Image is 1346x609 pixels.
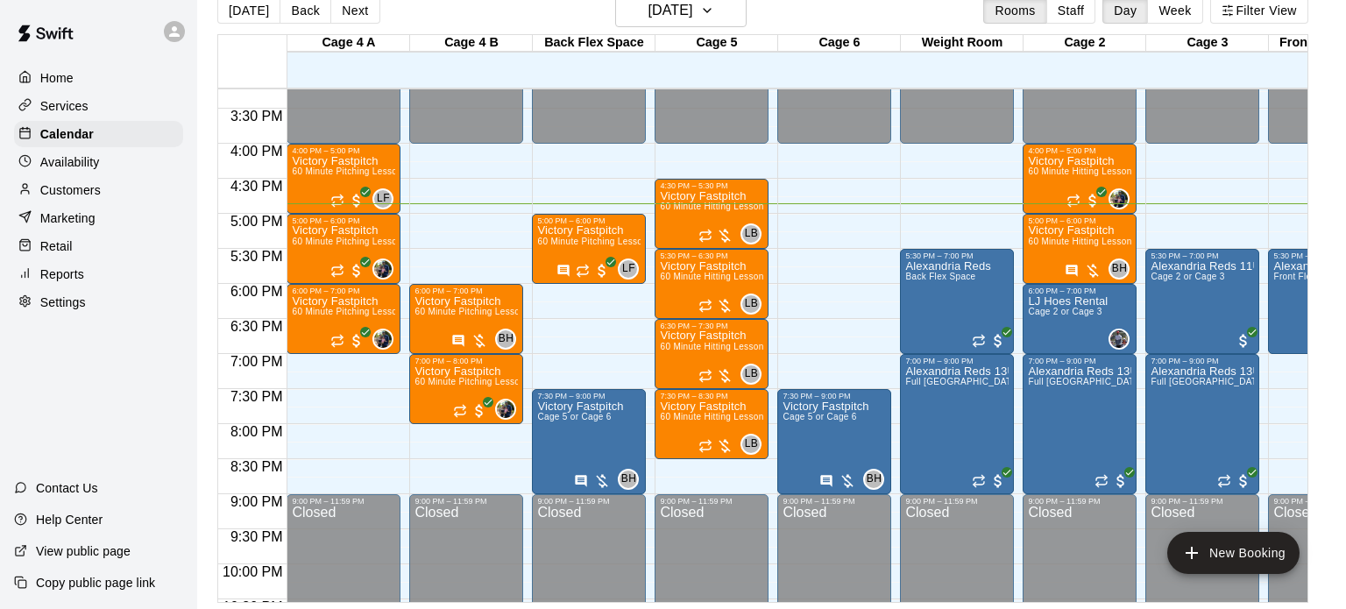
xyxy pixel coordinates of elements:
div: 9:00 PM – 11:59 PM [905,497,1009,506]
span: LB [745,365,758,383]
span: Recurring event [698,229,712,243]
p: Services [40,97,89,115]
span: 60 Minute Pitching Lesson (1:1) [292,237,424,246]
p: Calendar [40,125,94,143]
div: 4:00 PM – 5:00 PM [292,146,395,155]
div: LJ Hoes [1109,329,1130,350]
div: Cage 4 A [287,35,410,52]
a: Availability [14,149,183,175]
img: Kenzee Alarcon [497,400,514,418]
div: Briana Harbison [1109,258,1130,280]
div: Layla Burczak [740,294,762,315]
div: 7:00 PM – 9:00 PM [905,357,1009,365]
p: Marketing [40,209,96,227]
span: LB [745,436,758,453]
svg: Has notes [819,474,833,488]
div: 5:30 PM – 7:00 PM [905,251,1009,260]
span: BH [867,471,882,488]
div: 5:00 PM – 6:00 PM [537,216,641,225]
span: 6:30 PM [226,319,287,334]
span: LJ Hoes [1116,329,1130,350]
span: Recurring event [576,264,590,278]
span: All customers have paid [989,472,1007,490]
svg: Has notes [556,264,570,278]
div: 7:30 PM – 9:00 PM: Cage 5 or Cage 6 [777,389,891,494]
div: 7:00 PM – 9:00 PM [1151,357,1254,365]
span: Cage 5 or Cage 6 [783,412,856,421]
span: Full [GEOGRAPHIC_DATA] [905,377,1019,386]
div: 5:30 PM – 7:00 PM [1151,251,1254,260]
span: 60 Minute Hitting Lesson (1:1) [660,342,785,351]
span: Lacey Forster [625,258,639,280]
span: Recurring event [453,404,467,418]
div: 7:00 PM – 9:00 PM: Alexandria Reds 13U [1145,354,1259,494]
div: Briana Harbison [618,469,639,490]
p: Help Center [36,511,103,528]
div: 5:00 PM – 6:00 PM [292,216,395,225]
span: Cage 5 or Cage 6 [537,412,611,421]
div: Kenzee Alarcon [1109,188,1130,209]
div: 5:30 PM – 7:00 PM: Back Flex Space [900,249,1014,354]
div: Services [14,93,183,119]
span: 4:00 PM [226,144,287,159]
div: Cage 3 [1146,35,1269,52]
div: Kenzee Alarcon [372,258,393,280]
span: 4:30 PM [226,179,287,194]
span: 60 Minute Pitching Lesson (1:1) [414,307,547,316]
span: Recurring event [698,439,712,453]
span: Recurring event [698,299,712,313]
div: 5:00 PM – 6:00 PM: 60 Minute Hitting Lesson (1:1) [1023,214,1137,284]
div: Cage 5 [655,35,778,52]
span: Recurring event [1217,474,1231,488]
span: Recurring event [1095,474,1109,488]
p: Settings [40,294,86,311]
span: 8:00 PM [226,424,287,439]
span: Briana Harbison [1116,258,1130,280]
span: Recurring event [330,334,344,348]
span: 60 Minute Pitching Lesson (1:1) [292,307,424,316]
span: All customers have paid [1084,192,1102,209]
svg: Has notes [574,474,588,488]
span: 60 Minute Hitting Lesson (1:1) [660,272,785,281]
div: Lacey Forster [618,258,639,280]
span: 3:30 PM [226,109,287,124]
a: Home [14,65,183,91]
img: Kenzee Alarcon [374,260,392,278]
div: 5:00 PM – 6:00 PM: 60 Minute Pitching Lesson (1:1) [287,214,400,284]
div: Briana Harbison [495,329,516,350]
div: 7:00 PM – 9:00 PM [1028,357,1131,365]
span: Cage 2 or Cage 3 [1151,272,1224,281]
a: Retail [14,233,183,259]
div: 4:00 PM – 5:00 PM: 60 Minute Hitting Lesson (1:1) [1023,144,1137,214]
span: 60 Minute Hitting Lesson (1:1) [660,412,785,421]
div: 7:00 PM – 8:00 PM [414,357,518,365]
span: All customers have paid [471,402,488,420]
span: Full [GEOGRAPHIC_DATA] [1028,377,1142,386]
div: 9:00 PM – 11:59 PM [414,497,518,506]
div: Cage 6 [778,35,901,52]
div: 7:00 PM – 9:00 PM: Alexandria Reds 13U [1023,354,1137,494]
div: 6:00 PM – 7:00 PM: 60 Minute Pitching Lesson (1:1) [409,284,523,354]
span: 60 Minute Pitching Lesson (1:1) [414,377,547,386]
span: Kenzee Alarcon [379,329,393,350]
span: Recurring event [972,334,986,348]
div: 7:30 PM – 9:00 PM [783,392,886,400]
span: All customers have paid [348,332,365,350]
span: Layla Burczak [747,223,762,244]
span: Layla Burczak [747,294,762,315]
span: BH [621,471,636,488]
button: add [1167,532,1300,574]
span: Recurring event [698,369,712,383]
p: Contact Us [36,479,98,497]
div: 7:30 PM – 8:30 PM: 60 Minute Hitting Lesson (1:1) [655,389,769,459]
div: 4:00 PM – 5:00 PM: 60 Minute Pitching Lesson (1:1) [287,144,400,214]
span: Recurring event [330,264,344,278]
p: Reports [40,266,84,283]
div: Kenzee Alarcon [372,329,393,350]
span: BH [499,330,514,348]
p: Customers [40,181,101,199]
span: 60 Minute Hitting Lesson (1:1) [1028,166,1153,176]
img: LJ Hoes [1110,330,1128,348]
div: Layla Burczak [740,223,762,244]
